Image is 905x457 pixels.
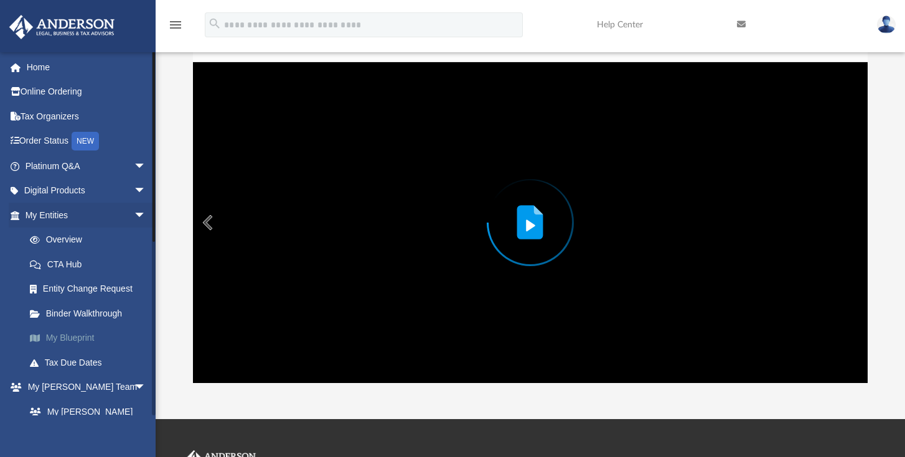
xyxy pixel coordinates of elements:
[134,203,159,228] span: arrow_drop_down
[17,277,165,302] a: Entity Change Request
[17,326,165,351] a: My Blueprint
[17,252,165,277] a: CTA Hub
[193,29,868,383] div: Preview
[9,80,165,104] a: Online Ordering
[134,375,159,400] span: arrow_drop_down
[168,17,183,32] i: menu
[17,228,165,252] a: Overview
[9,129,165,154] a: Order StatusNEW
[9,375,159,400] a: My [PERSON_NAME] Teamarrow_drop_down
[168,24,183,32] a: menu
[9,55,165,80] a: Home
[9,104,165,129] a: Tax Organizers
[208,17,222,30] i: search
[72,132,99,150] div: NEW
[9,154,165,178] a: Platinum Q&Aarrow_drop_down
[17,399,152,439] a: My [PERSON_NAME] Team
[134,154,159,179] span: arrow_drop_down
[193,205,220,240] button: Previous File
[17,301,165,326] a: Binder Walkthrough
[17,350,165,375] a: Tax Due Dates
[6,15,118,39] img: Anderson Advisors Platinum Portal
[134,178,159,204] span: arrow_drop_down
[877,16,896,34] img: User Pic
[9,178,165,203] a: Digital Productsarrow_drop_down
[9,203,165,228] a: My Entitiesarrow_drop_down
